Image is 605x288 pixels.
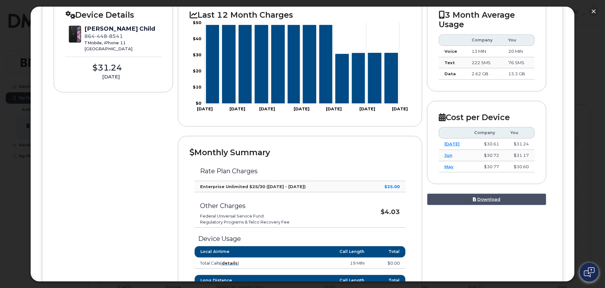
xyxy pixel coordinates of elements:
[194,275,282,286] th: Long Distance
[444,164,454,169] a: May
[381,208,400,216] strong: $4.03
[584,267,595,277] img: Open chat
[200,184,306,189] strong: Enterprise Unlimited $25/30 ([DATE] - [DATE])
[370,246,405,257] th: Total
[282,246,370,257] th: Call Length
[200,168,400,175] h3: Rate Plan Charges
[444,153,452,158] a: Jun
[505,161,535,173] td: $30.60
[468,138,505,150] td: $30.61
[282,275,370,286] th: Call Length
[505,138,535,150] td: $31.24
[282,258,370,269] td: 19 MIN
[468,150,505,161] td: $30.72
[505,150,535,161] td: $31.17
[200,219,356,225] li: Regulatory Programs & Telco Recovery Fee
[370,275,405,286] th: Total
[468,161,505,173] td: $30.77
[190,148,410,157] h2: Monthly Summary
[444,141,460,146] a: [DATE]
[427,193,547,205] a: Download
[194,235,405,242] h3: Device Usage
[200,213,356,219] li: Federal Universal Service Fund
[194,258,282,269] td: Total Calls
[200,202,356,209] h3: Other Charges
[468,127,505,138] th: Company
[194,246,282,257] th: Local Airtime
[220,260,239,266] span: ( )
[370,258,405,269] td: $0.00
[222,260,238,266] a: details
[384,184,400,189] strong: $25.00
[505,127,535,138] th: You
